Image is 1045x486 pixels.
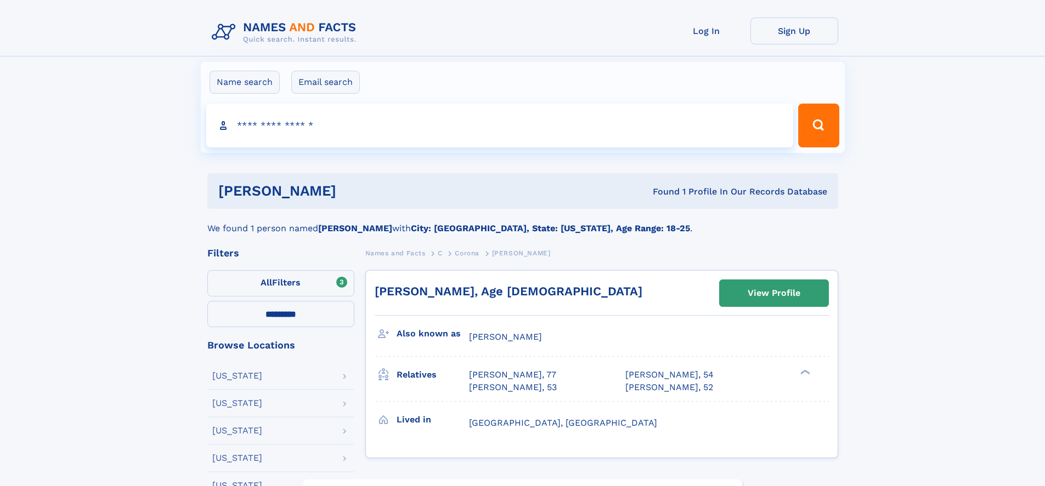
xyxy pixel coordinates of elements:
[206,104,794,147] input: search input
[397,365,469,384] h3: Relatives
[798,104,839,147] button: Search Button
[212,371,262,380] div: [US_STATE]
[663,18,750,44] a: Log In
[469,331,542,342] span: [PERSON_NAME]
[291,71,360,94] label: Email search
[625,369,714,381] a: [PERSON_NAME], 54
[469,381,557,393] a: [PERSON_NAME], 53
[207,340,354,350] div: Browse Locations
[748,281,800,306] div: View Profile
[625,381,713,393] a: [PERSON_NAME], 52
[455,249,479,257] span: Corona
[365,246,426,260] a: Names and Facts
[207,248,354,258] div: Filters
[218,184,495,198] h1: [PERSON_NAME]
[438,246,443,260] a: C
[375,284,642,298] a: [PERSON_NAME], Age [DEMOGRAPHIC_DATA]
[212,426,262,435] div: [US_STATE]
[469,369,556,381] a: [PERSON_NAME], 77
[318,223,392,233] b: [PERSON_NAME]
[207,270,354,296] label: Filters
[261,277,272,288] span: All
[397,410,469,429] h3: Lived in
[212,399,262,408] div: [US_STATE]
[438,249,443,257] span: C
[494,186,827,198] div: Found 1 Profile In Our Records Database
[798,369,811,376] div: ❯
[720,280,828,306] a: View Profile
[492,249,551,257] span: [PERSON_NAME]
[207,209,838,235] div: We found 1 person named with .
[411,223,690,233] b: City: [GEOGRAPHIC_DATA], State: [US_STATE], Age Range: 18-25
[469,418,657,428] span: [GEOGRAPHIC_DATA], [GEOGRAPHIC_DATA]
[750,18,838,44] a: Sign Up
[210,71,280,94] label: Name search
[212,454,262,462] div: [US_STATE]
[455,246,479,260] a: Corona
[207,18,365,47] img: Logo Names and Facts
[397,324,469,343] h3: Also known as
